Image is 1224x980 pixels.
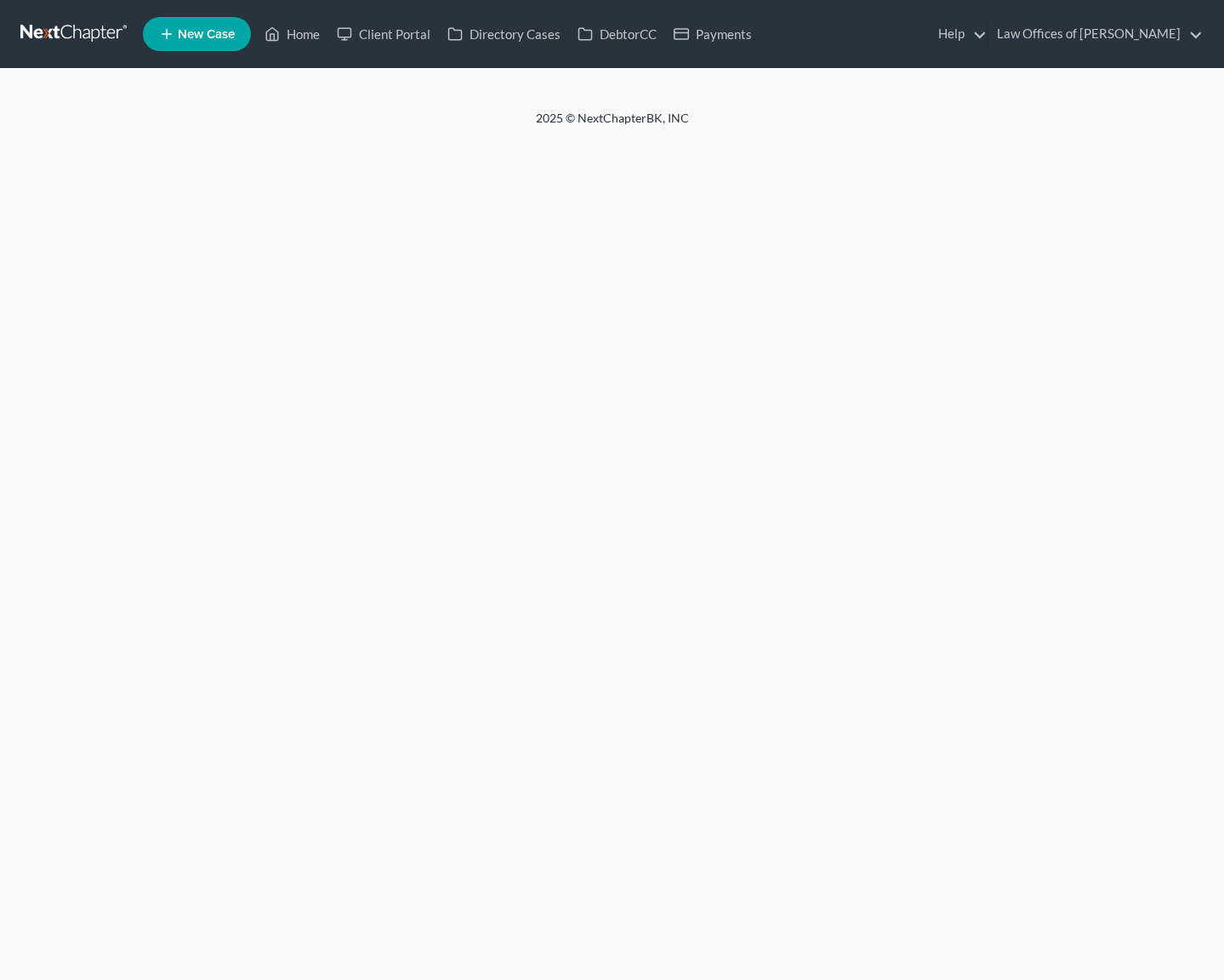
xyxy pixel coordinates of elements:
[930,19,987,49] a: Help
[439,19,569,49] a: Directory Cases
[569,19,665,49] a: DebtorCC
[988,19,1203,49] a: Law Offices of [PERSON_NAME]
[328,19,439,49] a: Client Portal
[665,19,760,49] a: Payments
[128,110,1097,140] div: 2025 © NextChapterBK, INC
[143,17,251,51] new-legal-case-button: New Case
[256,19,328,49] a: Home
